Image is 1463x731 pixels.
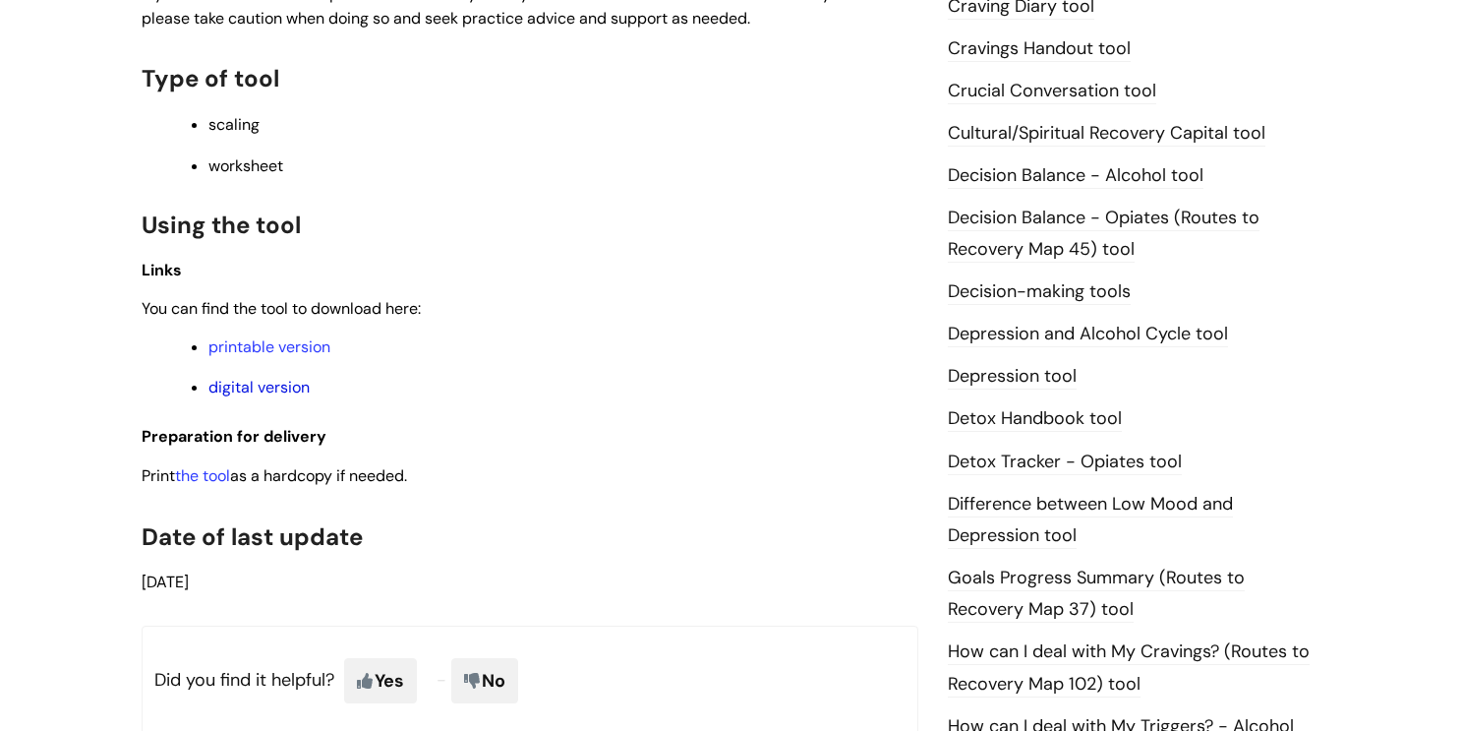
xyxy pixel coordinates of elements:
span: Yes [344,658,417,703]
span: No [451,658,518,703]
a: Cultural/Spiritual Recovery Capital tool [948,121,1265,147]
a: Cravings Handout tool [948,36,1131,62]
span: worksheet [208,155,283,176]
span: scaling [208,114,260,135]
a: Detox Tracker - Opiates tool [948,450,1182,475]
span: Date of last update [142,521,363,552]
span: Links [142,260,182,280]
span: Type of tool [142,63,279,93]
a: Decision Balance - Opiates (Routes to Recovery Map 45) tool [948,206,1259,263]
a: Depression and Alcohol Cycle tool [948,322,1228,347]
a: Decision-making tools [948,279,1131,305]
a: printable version [208,336,330,357]
a: Crucial Conversation tool [948,79,1156,104]
span: [DATE] [142,572,189,592]
span: You can find the tool to download here: [142,298,421,319]
a: Difference between Low Mood and Depression tool [948,492,1233,549]
a: Detox Handbook tool [948,406,1122,432]
span: Print as a hardcopy if needed. [142,465,407,486]
a: Goals Progress Summary (Routes to Recovery Map 37) tool [948,566,1245,623]
a: Depression tool [948,364,1077,390]
span: Using the tool [142,210,301,240]
span: Preparation for delivery [142,426,326,447]
a: the tool [175,465,230,486]
a: How can I deal with My Cravings? (Routes to Recovery Map 102) tool [948,640,1310,697]
a: Decision Balance - Alcohol tool [948,163,1203,189]
a: digital version [208,377,310,397]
